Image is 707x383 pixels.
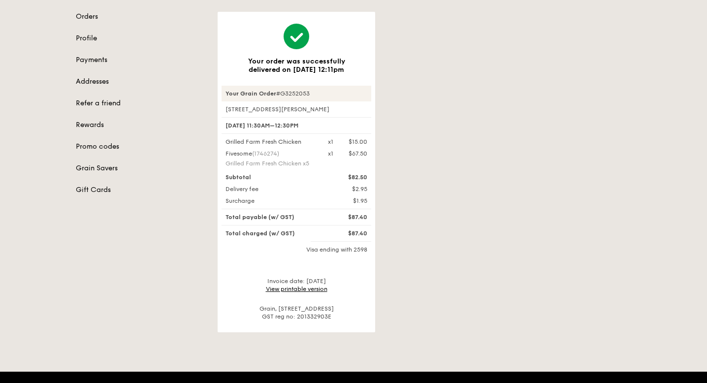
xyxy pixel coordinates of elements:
div: $87.40 [322,213,373,221]
div: $2.95 [322,185,373,193]
div: Visa ending with 2598 [222,246,371,254]
div: $15.00 [349,138,367,146]
a: Promo codes [76,142,206,152]
div: Total charged (w/ GST) [220,229,322,237]
strong: Your Grain Order [225,90,276,97]
div: $82.50 [322,173,373,181]
div: $1.95 [322,197,373,205]
div: Subtotal [220,173,322,181]
a: Orders [76,12,206,22]
div: #G3252053 [222,86,371,101]
div: x1 [328,138,333,146]
div: Grilled Farm Fresh Chicken x5 [225,160,316,167]
a: Addresses [76,77,206,87]
div: Invoice date: [DATE] [222,277,371,293]
div: Fivesome [225,150,316,158]
div: [DATE] 11:30AM–12:30PM [222,117,371,134]
a: Refer a friend [76,98,206,108]
a: Grain Savers [76,163,206,173]
div: x1 [328,150,333,158]
div: Grilled Farm Fresh Chicken [220,138,322,146]
a: Payments [76,55,206,65]
img: icon-bigtick-success.32661cc0.svg [284,24,309,49]
h3: Your order was successfully delivered on [DATE] 12:11pm [233,57,359,74]
div: $67.50 [349,150,367,158]
div: Grain, [STREET_ADDRESS] GST reg no: 201332903E [222,305,371,320]
a: Gift Cards [76,185,206,195]
span: Total payable (w/ GST) [225,214,294,221]
a: Profile [76,33,206,43]
span: (1746274) [252,150,279,157]
a: Rewards [76,120,206,130]
div: $87.40 [322,229,373,237]
div: [STREET_ADDRESS][PERSON_NAME] [222,105,371,113]
a: View printable version [266,286,327,292]
div: Surcharge [220,197,322,205]
div: Delivery fee [220,185,322,193]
